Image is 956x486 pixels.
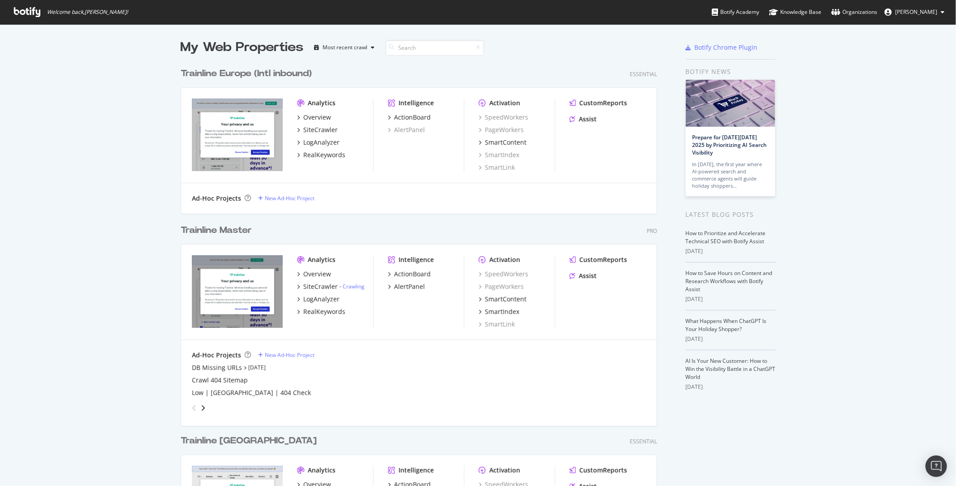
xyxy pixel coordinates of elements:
a: [DATE] [248,364,266,371]
a: RealKeywords [297,307,345,316]
a: CustomReports [569,99,627,108]
a: SpeedWorkers [479,113,528,122]
img: https://www.thetrainline.com/eu [192,99,283,171]
a: Prepare for [DATE][DATE] 2025 by Prioritizing AI Search Visibility [693,133,767,156]
a: SmartLink [479,163,515,172]
div: [DATE] [686,383,776,391]
div: ActionBoard [394,270,431,279]
a: CustomReports [569,466,627,475]
div: RealKeywords [303,307,345,316]
a: AlertPanel [388,125,425,134]
a: Overview [297,113,331,122]
a: SmartLink [479,320,515,329]
span: David Lewis [895,8,937,16]
a: AlertPanel [388,282,425,291]
div: Knowledge Base [769,8,821,17]
div: Activation [489,99,520,108]
div: SiteCrawler [303,282,338,291]
div: LogAnalyzer [303,138,340,147]
div: [DATE] [686,295,776,303]
a: LogAnalyzer [297,295,340,304]
a: Botify Chrome Plugin [686,43,758,52]
a: SpeedWorkers [479,270,528,279]
div: New Ad-Hoc Project [265,351,314,359]
a: SiteCrawler [297,125,338,134]
a: Crawling [343,283,365,290]
a: Trainline Europe (Intl inbound) [181,67,315,80]
div: Botify Chrome Plugin [695,43,758,52]
div: Activation [489,255,520,264]
div: Latest Blog Posts [686,210,776,219]
a: SmartContent [479,138,527,147]
input: Search [386,40,484,56]
a: AI Is Your New Customer: How to Win the Visibility Battle in a ChatGPT World [686,357,776,381]
button: [PERSON_NAME] [877,5,952,19]
a: Trainline [GEOGRAPHIC_DATA] [181,434,320,447]
a: Assist [569,271,597,280]
div: Most recent crawl [323,45,368,50]
span: Welcome back, [PERSON_NAME] ! [47,9,128,16]
div: Low | [GEOGRAPHIC_DATA] | 404 Check [192,388,311,397]
a: ActionBoard [388,113,431,122]
img: Prepare for Black Friday 2025 by Prioritizing AI Search Visibility [686,80,775,127]
div: Trainline [GEOGRAPHIC_DATA] [181,434,317,447]
div: Essential [630,70,657,78]
div: Essential [630,438,657,445]
div: Intelligence [399,466,434,475]
div: PageWorkers [479,125,524,134]
div: Analytics [308,99,336,108]
a: SmartContent [479,295,527,304]
div: Trainline Europe (Intl inbound) [181,67,312,80]
div: angle-left [188,401,200,415]
div: Pro [647,227,657,235]
a: Assist [569,115,597,124]
div: CustomReports [579,255,627,264]
div: Analytics [308,466,336,475]
div: RealKeywords [303,151,345,159]
div: Intelligence [399,255,434,264]
a: Overview [297,270,331,279]
a: LogAnalyzer [297,138,340,147]
div: In [DATE], the first year where AI-powered search and commerce agents will guide holiday shoppers… [693,161,769,189]
div: Botify news [686,67,776,77]
div: [DATE] [686,335,776,343]
a: New Ad-Hoc Project [258,194,314,202]
div: SiteCrawler [303,125,338,134]
a: How to Prioritize and Accelerate Technical SEO with Botify Assist [686,229,766,245]
div: Assist [579,115,597,124]
a: Crawl 404 Sitemap [192,376,248,385]
div: Assist [579,271,597,280]
a: ActionBoard [388,270,431,279]
div: Ad-Hoc Projects [192,194,241,203]
a: SmartIndex [479,151,519,159]
button: Most recent crawl [311,40,378,55]
div: SmartIndex [485,307,519,316]
div: LogAnalyzer [303,295,340,304]
a: Trainline Master [181,224,255,237]
div: Botify Academy [712,8,759,17]
div: Trainline Master [181,224,252,237]
a: RealKeywords [297,151,345,159]
div: Ad-Hoc Projects [192,351,241,360]
a: DB Missing URLs [192,363,242,372]
div: Analytics [308,255,336,264]
div: Open Intercom Messenger [926,456,947,477]
div: CustomReports [579,466,627,475]
a: SiteCrawler- Crawling [297,282,365,291]
div: Overview [303,270,331,279]
a: What Happens When ChatGPT Is Your Holiday Shopper? [686,317,767,333]
a: SmartIndex [479,307,519,316]
div: New Ad-Hoc Project [265,194,314,202]
div: ActionBoard [394,113,431,122]
div: angle-right [200,404,206,413]
div: [DATE] [686,247,776,255]
div: Organizations [831,8,877,17]
a: PageWorkers [479,282,524,291]
div: SmartContent [485,295,527,304]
